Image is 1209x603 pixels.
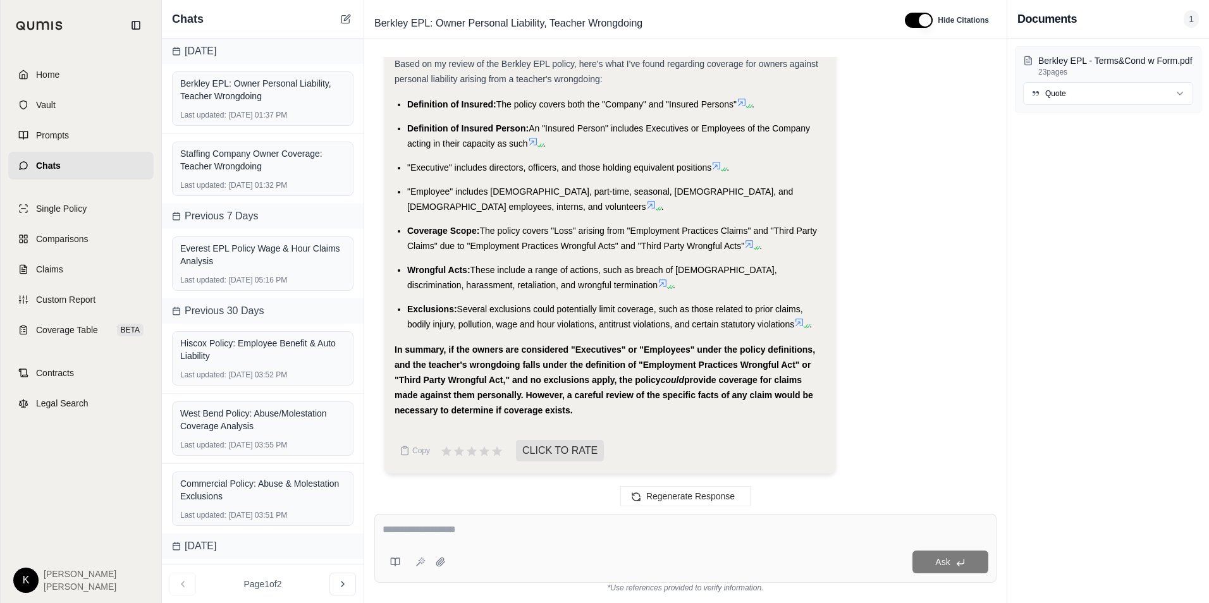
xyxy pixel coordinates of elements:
[407,123,529,133] span: Definition of Insured Person:
[180,110,345,120] div: [DATE] 01:37 PM
[162,298,364,324] div: Previous 30 Days
[36,367,74,379] span: Contracts
[407,226,479,236] span: Coverage Scope:
[36,263,63,276] span: Claims
[162,533,364,559] div: [DATE]
[1038,67,1193,77] p: 23 pages
[912,551,988,573] button: Ask
[8,316,154,344] a: Coverage TableBETA
[8,121,154,149] a: Prompts
[496,99,737,109] span: The policy covers both the "Company" and "Insured Persons"
[180,147,345,173] div: Staffing Company Owner Coverage: Teacher Wrongdoing
[36,324,98,336] span: Coverage Table
[407,265,777,290] span: These include a range of actions, such as breach of [DEMOGRAPHIC_DATA], discrimination, harassmen...
[8,61,154,88] a: Home
[8,286,154,314] a: Custom Report
[36,397,89,410] span: Legal Search
[938,15,989,25] span: Hide Citations
[180,275,226,285] span: Last updated:
[1184,10,1199,28] span: 1
[180,110,226,120] span: Last updated:
[180,440,226,450] span: Last updated:
[935,557,950,567] span: Ask
[117,324,144,336] span: BETA
[412,446,430,456] span: Copy
[180,370,345,380] div: [DATE] 03:52 PM
[36,129,69,142] span: Prompts
[180,510,345,520] div: [DATE] 03:51 PM
[180,510,226,520] span: Last updated:
[407,162,711,173] span: "Executive" includes directors, officers, and those holding equivalent positions
[1038,54,1193,67] p: Berkley EPL - Terms&Cond w Form.pdf
[162,39,364,64] div: [DATE]
[752,99,754,109] span: .
[44,580,116,593] span: [PERSON_NAME]
[338,11,353,27] button: New Chat
[727,162,729,173] span: .
[244,578,282,590] span: Page 1 of 2
[395,438,435,463] button: Copy
[395,59,818,84] span: Based on my review of the Berkley EPL policy, here's what I've found regarding coverage for owner...
[172,10,204,28] span: Chats
[36,99,56,111] span: Vault
[180,440,345,450] div: [DATE] 03:55 PM
[36,68,59,81] span: Home
[8,225,154,253] a: Comparisons
[180,180,345,190] div: [DATE] 01:32 PM
[180,337,345,362] div: Hiscox Policy: Employee Benefit & Auto Liability
[180,242,345,267] div: Everest EPL Policy Wage & Hour Claims Analysis
[374,583,997,593] div: *Use references provided to verify information.
[407,99,496,109] span: Definition of Insured:
[369,13,890,33] div: Edit Title
[8,255,154,283] a: Claims
[407,304,457,314] span: Exclusions:
[126,15,146,35] button: Collapse sidebar
[8,152,154,180] a: Chats
[13,568,39,593] div: K
[646,491,735,501] span: Regenerate Response
[759,241,762,251] span: .
[44,568,116,580] span: [PERSON_NAME]
[8,195,154,222] a: Single Policy
[180,407,345,432] div: West Bend Policy: Abuse/Molestation Coverage Analysis
[16,21,63,30] img: Qumis Logo
[661,375,684,385] em: could
[180,77,345,102] div: Berkley EPL: Owner Personal Liability, Teacher Wrongdoing
[36,293,95,306] span: Custom Report
[620,486,751,506] button: Regenerate Response
[36,159,61,172] span: Chats
[661,202,664,212] span: .
[8,389,154,417] a: Legal Search
[1023,54,1193,77] button: Berkley EPL - Terms&Cond w Form.pdf23pages
[516,440,604,461] span: CLICK TO RATE
[162,204,364,229] div: Previous 7 Days
[407,265,470,275] span: Wrongful Acts:
[543,138,546,149] span: .
[673,280,675,290] span: .
[407,123,810,149] span: An "Insured Person" includes Executives or Employees of the Company acting in their capacity as such
[407,304,803,329] span: Several exclusions could potentially limit coverage, such as those related to prior claims, bodil...
[180,275,345,285] div: [DATE] 05:16 PM
[180,370,226,380] span: Last updated:
[407,226,817,251] span: The policy covers "Loss" arising from "Employment Practices Claims" and "Third Party Claims" due ...
[407,186,793,212] span: "Employee" includes [DEMOGRAPHIC_DATA], part-time, seasonal, [DEMOGRAPHIC_DATA], and [DEMOGRAPHIC...
[36,202,87,215] span: Single Policy
[180,180,226,190] span: Last updated:
[180,477,345,502] div: Commercial Policy: Abuse & Molestation Exclusions
[8,91,154,119] a: Vault
[36,233,88,245] span: Comparisons
[395,344,815,415] strong: In summary, if the owners are considered "Executives" or "Employees" under the policy definitions...
[809,319,812,329] span: .
[1017,10,1077,28] h3: Documents
[369,13,647,33] span: Berkley EPL: Owner Personal Liability, Teacher Wrongdoing
[8,359,154,387] a: Contracts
